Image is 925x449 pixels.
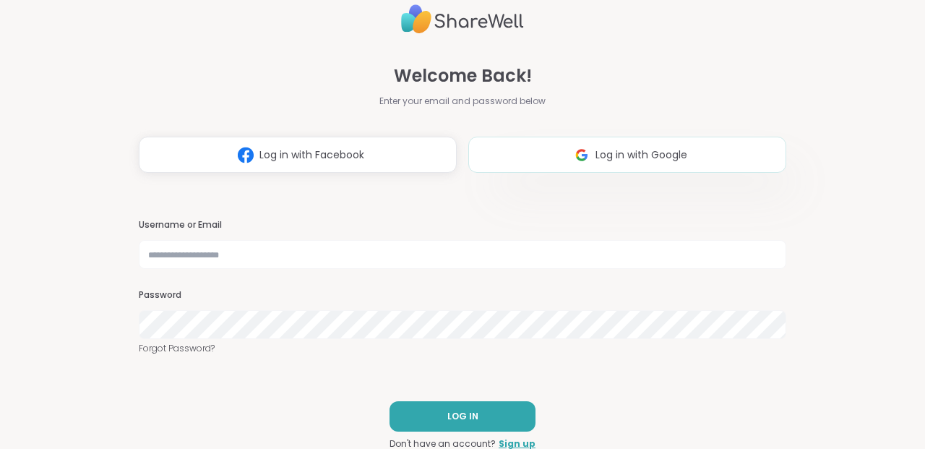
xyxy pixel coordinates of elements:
[259,147,364,163] span: Log in with Facebook
[139,342,786,355] a: Forgot Password?
[468,137,786,173] button: Log in with Google
[139,219,786,231] h3: Username or Email
[379,95,546,108] span: Enter your email and password below
[390,401,535,432] button: LOG IN
[595,147,687,163] span: Log in with Google
[139,289,786,302] h3: Password
[232,142,259,168] img: ShareWell Logomark
[568,142,595,168] img: ShareWell Logomark
[139,137,457,173] button: Log in with Facebook
[394,63,532,89] span: Welcome Back!
[447,410,478,423] span: LOG IN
